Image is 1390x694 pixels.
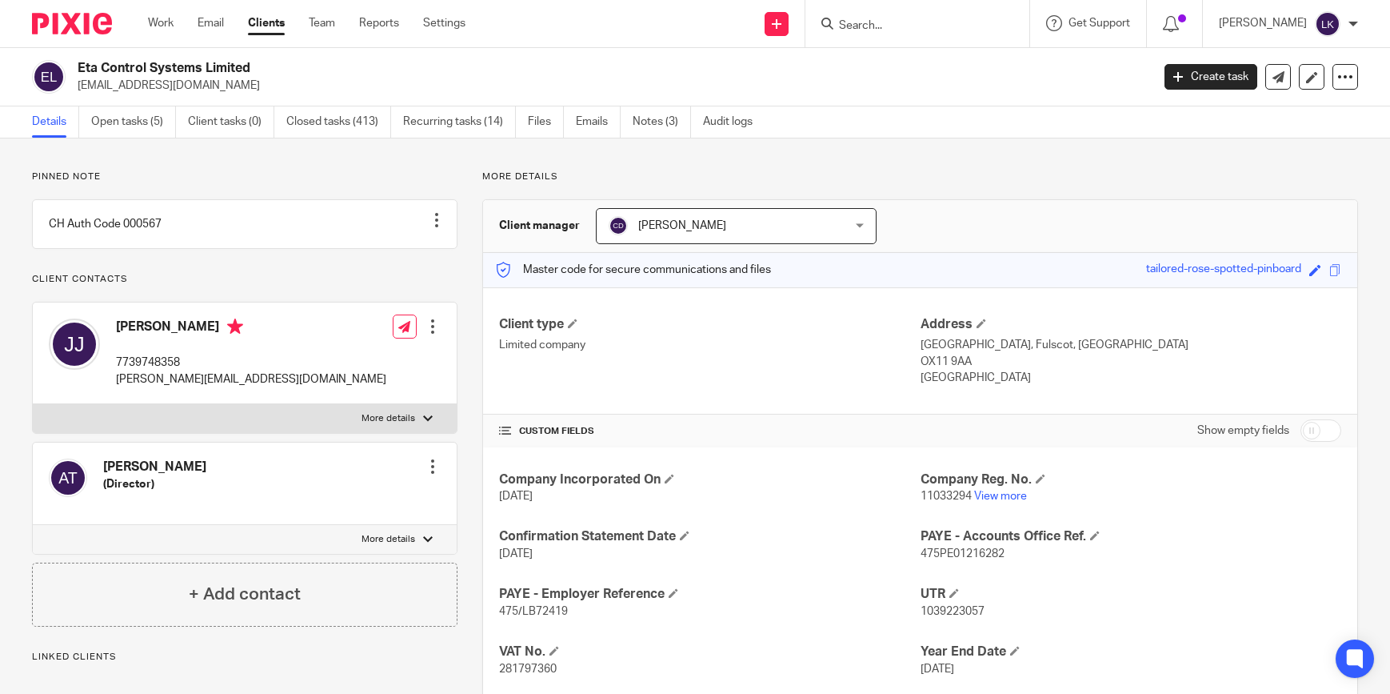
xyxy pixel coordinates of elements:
[91,106,176,138] a: Open tasks (5)
[32,170,457,183] p: Pinned note
[837,19,981,34] input: Search
[499,471,920,488] h4: Company Incorporated On
[499,218,580,234] h3: Client manager
[116,319,386,339] h4: [PERSON_NAME]
[423,15,465,31] a: Settings
[286,106,391,138] a: Closed tasks (413)
[188,106,274,138] a: Client tasks (0)
[1315,11,1340,37] img: svg%3E
[921,664,954,675] span: [DATE]
[921,354,1341,370] p: OX11 9AA
[1164,64,1257,90] a: Create task
[32,106,79,138] a: Details
[248,15,285,31] a: Clients
[32,13,112,34] img: Pixie
[974,491,1027,502] a: View more
[49,319,100,370] img: svg%3E
[499,664,557,675] span: 281797360
[359,15,399,31] a: Reports
[32,651,457,664] p: Linked clients
[403,106,516,138] a: Recurring tasks (14)
[1068,18,1130,29] span: Get Support
[609,216,628,235] img: svg%3E
[103,459,206,475] h4: [PERSON_NAME]
[103,476,206,492] h5: (Director)
[78,60,928,77] h2: Eta Control Systems Limited
[148,15,174,31] a: Work
[482,170,1358,183] p: More details
[1219,15,1307,31] p: [PERSON_NAME]
[32,60,66,94] img: svg%3E
[921,491,972,502] span: 11033294
[921,337,1341,353] p: [GEOGRAPHIC_DATA], Fulscot, [GEOGRAPHIC_DATA]
[921,528,1341,545] h4: PAYE - Accounts Office Ref.
[361,533,415,546] p: More details
[361,412,415,425] p: More details
[227,319,243,335] i: Primary
[499,316,920,333] h4: Client type
[633,106,691,138] a: Notes (3)
[703,106,765,138] a: Audit logs
[528,106,564,138] a: Files
[499,491,533,502] span: [DATE]
[499,425,920,438] h4: CUSTOM FIELDS
[921,644,1341,660] h4: Year End Date
[495,262,771,278] p: Master code for secure communications and files
[921,370,1341,386] p: [GEOGRAPHIC_DATA]
[309,15,335,31] a: Team
[921,606,985,617] span: 1039223057
[32,273,457,286] p: Client contacts
[638,220,726,231] span: [PERSON_NAME]
[116,355,386,371] p: 7739748358
[499,337,920,353] p: Limited company
[116,371,386,387] p: [PERSON_NAME][EMAIL_ADDRESS][DOMAIN_NAME]
[921,471,1341,488] h4: Company Reg. No.
[921,548,1005,560] span: 475PE01216282
[198,15,224,31] a: Email
[499,528,920,545] h4: Confirmation Statement Date
[1146,261,1301,279] div: tailored-rose-spotted-pinboard
[921,316,1341,333] h4: Address
[499,548,533,560] span: [DATE]
[1197,423,1289,439] label: Show empty fields
[499,606,568,617] span: 475/LB72419
[499,644,920,660] h4: VAT No.
[49,459,87,497] img: svg%3E
[189,582,301,607] h4: + Add contact
[499,586,920,603] h4: PAYE - Employer Reference
[576,106,621,138] a: Emails
[921,586,1341,603] h4: UTR
[78,78,1140,94] p: [EMAIL_ADDRESS][DOMAIN_NAME]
